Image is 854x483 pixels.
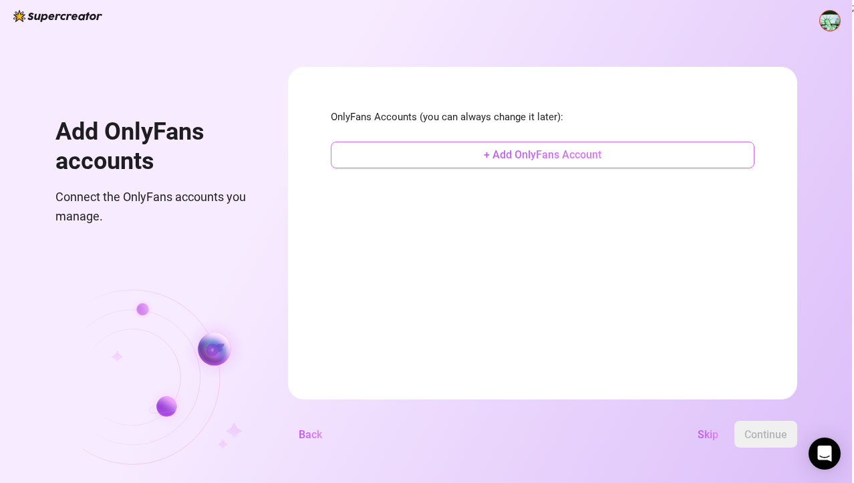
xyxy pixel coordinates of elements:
[331,110,754,126] span: OnlyFans Accounts (you can always change it later):
[809,438,841,470] div: Open Intercom Messenger
[55,118,256,176] h1: Add OnlyFans accounts
[13,10,102,22] img: logo
[288,421,333,448] button: Back
[55,188,256,226] span: Connect the OnlyFans accounts you manage.
[331,142,754,168] button: + Add OnlyFans Account
[687,421,729,448] button: Skip
[734,421,797,448] button: Continue
[484,148,601,161] span: + Add OnlyFans Account
[698,428,718,441] span: Skip
[820,11,840,31] img: ACg8ocJunlt27bdbdTvEnemxLRQjCtGN-5YMdioXdSbg4KJ8I-BxpnPv=s96-c
[299,428,322,441] span: Back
